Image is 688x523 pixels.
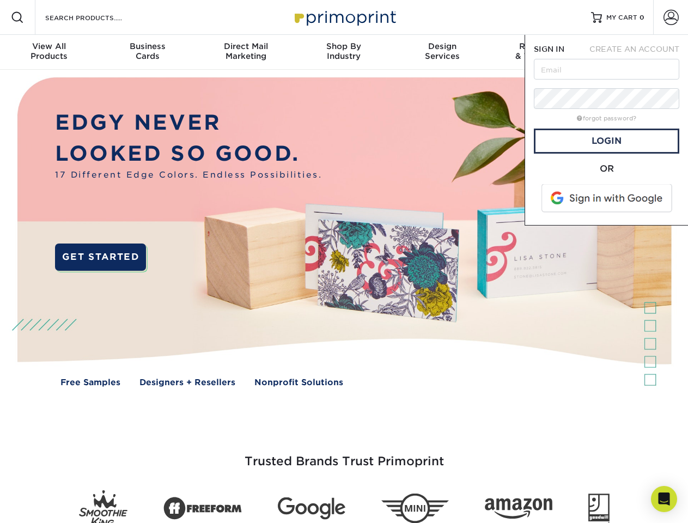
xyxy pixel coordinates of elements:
div: Marketing [197,41,295,61]
p: LOOKED SO GOOD. [55,138,322,169]
a: Designers + Resellers [139,376,235,389]
h3: Trusted Brands Trust Primoprint [26,428,663,482]
span: MY CART [606,13,637,22]
iframe: Google Customer Reviews [3,490,93,519]
img: Primoprint [290,5,399,29]
a: Resources& Templates [491,35,589,70]
span: SIGN IN [534,45,564,53]
div: Open Intercom Messenger [651,486,677,512]
a: Nonprofit Solutions [254,376,343,389]
span: 0 [640,14,644,21]
a: Free Samples [60,376,120,389]
img: Google [278,497,345,520]
img: Amazon [485,498,552,519]
a: forgot password? [577,115,636,122]
input: Email [534,59,679,80]
span: CREATE AN ACCOUNT [589,45,679,53]
span: Direct Mail [197,41,295,51]
a: Login [534,129,679,154]
span: 17 Different Edge Colors. Endless Possibilities. [55,169,322,181]
div: & Templates [491,41,589,61]
div: Industry [295,41,393,61]
div: Cards [98,41,196,61]
span: Shop By [295,41,393,51]
a: Shop ByIndustry [295,35,393,70]
img: Goodwill [588,494,610,523]
div: Services [393,41,491,61]
a: BusinessCards [98,35,196,70]
span: Resources [491,41,589,51]
div: OR [534,162,679,175]
a: GET STARTED [55,244,146,271]
input: SEARCH PRODUCTS..... [44,11,150,24]
span: Business [98,41,196,51]
p: EDGY NEVER [55,107,322,138]
a: DesignServices [393,35,491,70]
span: Design [393,41,491,51]
a: Direct MailMarketing [197,35,295,70]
